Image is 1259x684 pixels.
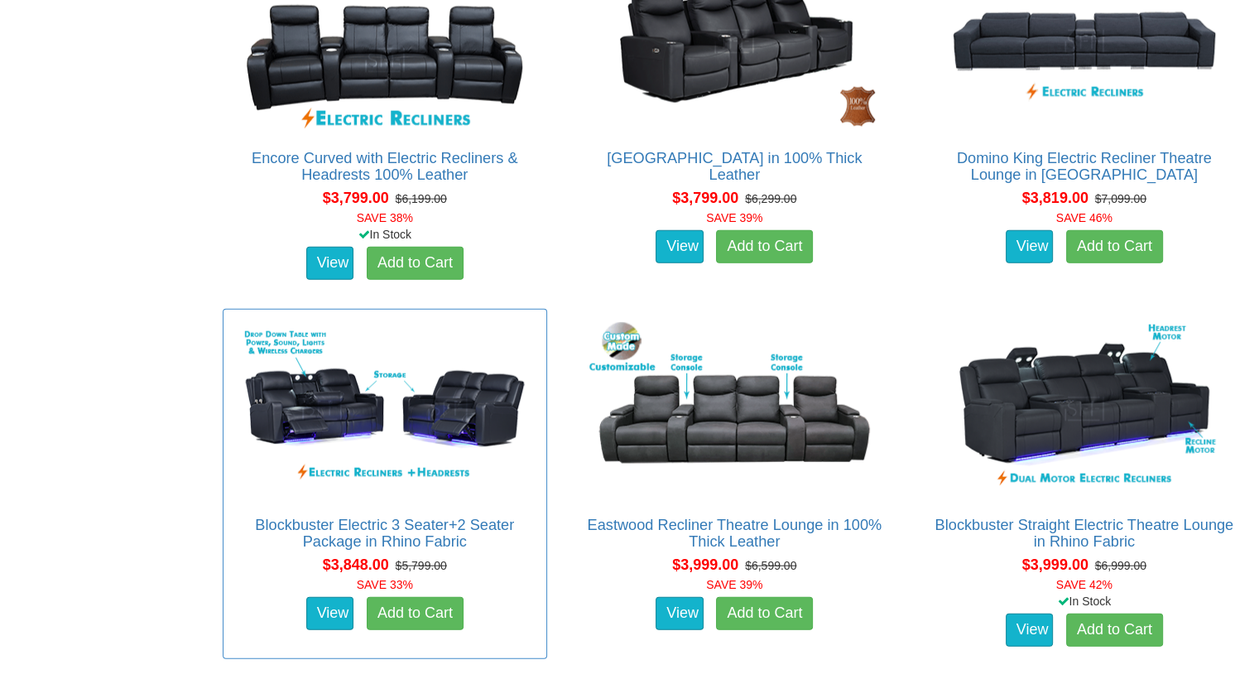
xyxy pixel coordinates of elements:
del: $6,599.00 [745,559,796,572]
a: Add to Cart [367,247,464,280]
a: Add to Cart [1066,230,1163,263]
font: SAVE 42% [1056,578,1112,591]
a: View [656,597,704,630]
a: Add to Cart [716,597,813,630]
img: Blockbuster Electric 3 Seater+2 Seater Package in Rhino Fabric [236,318,534,500]
a: Add to Cart [367,597,464,630]
a: View [306,597,354,630]
font: SAVE 46% [1056,211,1112,224]
span: $3,848.00 [323,556,389,573]
font: SAVE 33% [357,578,413,591]
font: SAVE 39% [706,578,762,591]
a: Blockbuster Straight Electric Theatre Lounge in Rhino Fabric [935,517,1233,550]
a: Add to Cart [1066,614,1163,647]
img: Eastwood Recliner Theatre Lounge in 100% Thick Leather [585,318,883,500]
a: View [656,230,704,263]
span: $3,799.00 [323,190,389,206]
a: Domino King Electric Recliner Theatre Lounge in [GEOGRAPHIC_DATA] [957,150,1212,183]
div: In Stock [919,593,1251,609]
a: View [1006,614,1054,647]
span: $3,999.00 [1022,556,1088,573]
del: $6,999.00 [1095,559,1146,572]
del: $5,799.00 [396,559,447,572]
div: In Stock [219,226,551,243]
font: SAVE 38% [357,211,413,224]
a: Eastwood Recliner Theatre Lounge in 100% Thick Leather [587,517,882,550]
span: $3,999.00 [672,556,738,573]
del: $6,199.00 [396,192,447,205]
del: $7,099.00 [1095,192,1146,205]
a: [GEOGRAPHIC_DATA] in 100% Thick Leather [607,150,862,183]
del: $6,299.00 [745,192,796,205]
a: Encore Curved with Electric Recliners & Headrests 100% Leather [252,150,517,183]
span: $3,819.00 [1022,190,1088,206]
a: View [1006,230,1054,263]
a: Blockbuster Electric 3 Seater+2 Seater Package in Rhino Fabric [255,517,514,550]
a: View [306,247,354,280]
img: Blockbuster Straight Electric Theatre Lounge in Rhino Fabric [935,318,1233,500]
a: Add to Cart [716,230,813,263]
font: SAVE 39% [706,211,762,224]
span: $3,799.00 [672,190,738,206]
